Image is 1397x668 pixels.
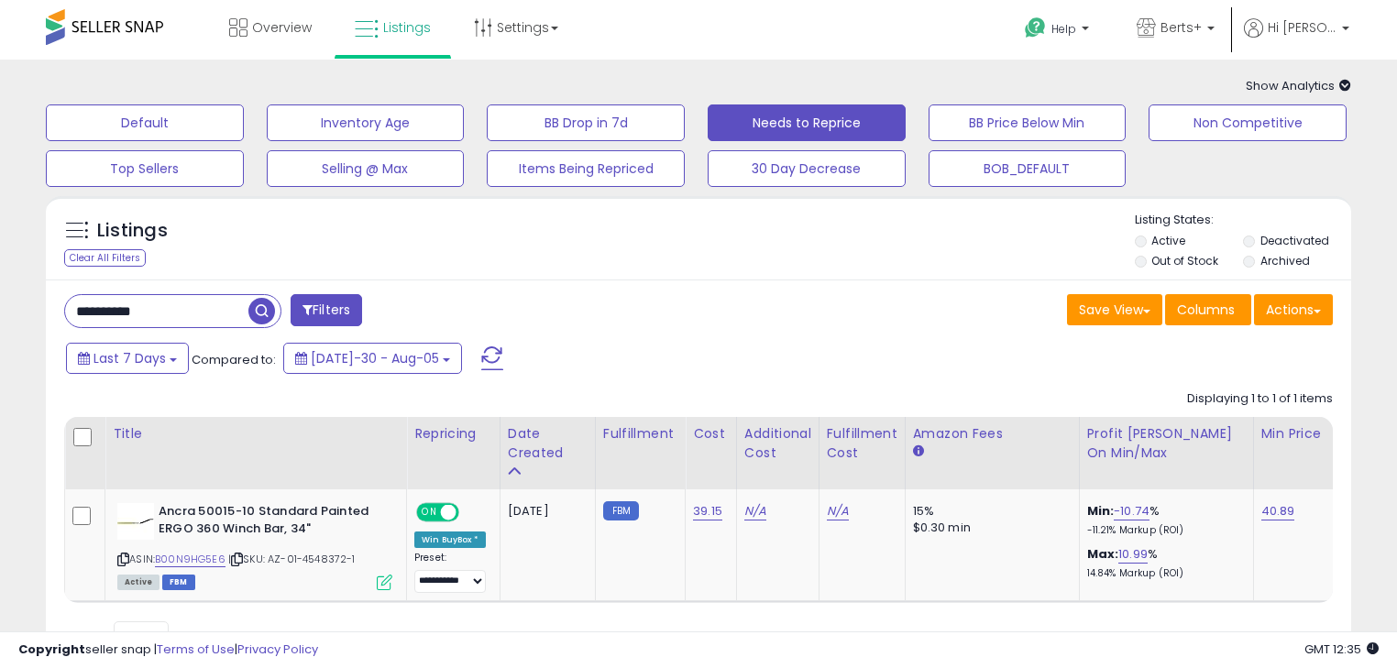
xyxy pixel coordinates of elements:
div: 15% [913,503,1065,520]
div: [DATE] [508,503,581,520]
img: 31rBPrscqAL._SL40_.jpg [117,503,154,540]
span: 2025-08-14 12:35 GMT [1304,641,1379,658]
div: % [1087,503,1239,537]
button: BOB_DEFAULT [929,150,1127,187]
a: 10.99 [1118,545,1148,564]
a: 39.15 [693,502,722,520]
b: Ancra 50015-10 Standard Painted ERGO 360 Winch Bar, 34" [159,503,381,542]
th: The percentage added to the cost of goods (COGS) that forms the calculator for Min & Max prices. [1079,417,1253,489]
button: Last 7 Days [66,343,189,374]
a: Terms of Use [157,641,235,658]
span: [DATE]-30 - Aug-05 [311,349,439,367]
div: Clear All Filters [64,249,146,267]
button: Items Being Repriced [487,150,685,187]
span: Listings [383,18,431,37]
div: ASIN: [117,503,392,588]
span: Hi [PERSON_NAME] [1268,18,1336,37]
span: Show Analytics [1246,77,1351,94]
div: Additional Cost [744,424,811,463]
div: Title [113,424,399,444]
span: Last 7 Days [93,349,166,367]
label: Active [1151,233,1185,248]
button: Selling @ Max [267,150,465,187]
span: | SKU: AZ-01-4548372-1 [228,552,356,566]
a: B00N9HG5E6 [155,552,225,567]
div: Cost [693,424,729,444]
a: Hi [PERSON_NAME] [1244,18,1349,60]
p: -11.21% Markup (ROI) [1087,524,1239,537]
button: BB Price Below Min [929,104,1127,141]
button: 30 Day Decrease [708,150,906,187]
a: N/A [827,502,849,520]
strong: Copyright [18,641,85,658]
div: Repricing [414,424,492,444]
span: OFF [456,505,486,520]
small: FBM [603,501,639,520]
h5: Listings [97,218,168,244]
button: Save View [1067,294,1162,325]
p: Listing States: [1135,212,1352,229]
button: Filters [291,294,362,326]
b: Max: [1087,545,1119,563]
a: N/A [744,502,766,520]
span: Berts+ [1160,18,1202,37]
div: Date Created [508,424,588,463]
span: Compared to: [192,351,276,368]
a: Help [1010,3,1107,60]
span: Show: entries [78,627,210,644]
div: Preset: [414,552,486,593]
div: Min Price [1261,424,1356,444]
a: Privacy Policy [237,641,318,658]
div: Displaying 1 to 1 of 1 items [1187,390,1333,408]
button: Default [46,104,244,141]
div: Fulfillment Cost [827,424,897,463]
label: Deactivated [1260,233,1329,248]
span: Help [1051,21,1076,37]
label: Archived [1260,253,1310,268]
div: seller snap | | [18,641,318,659]
button: [DATE]-30 - Aug-05 [283,343,462,374]
span: Overview [252,18,312,37]
button: Actions [1254,294,1333,325]
span: FBM [162,575,195,590]
p: 14.84% Markup (ROI) [1087,567,1239,580]
small: Amazon Fees. [913,444,924,460]
label: Out of Stock [1151,253,1218,268]
div: Profit [PERSON_NAME] on Min/Max [1087,424,1246,463]
span: Columns [1177,301,1235,319]
b: Min: [1087,502,1115,520]
button: Top Sellers [46,150,244,187]
a: -10.74 [1114,502,1149,520]
i: Get Help [1024,16,1047,39]
button: BB Drop in 7d [487,104,685,141]
span: ON [418,505,441,520]
div: % [1087,546,1239,580]
div: Amazon Fees [913,424,1072,444]
div: Fulfillment [603,424,677,444]
button: Columns [1165,294,1251,325]
div: $0.30 min [913,520,1065,536]
span: All listings currently available for purchase on Amazon [117,575,159,590]
button: Non Competitive [1149,104,1347,141]
button: Needs to Reprice [708,104,906,141]
div: Win BuyBox * [414,531,486,548]
a: 40.89 [1261,502,1295,520]
button: Inventory Age [267,104,465,141]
